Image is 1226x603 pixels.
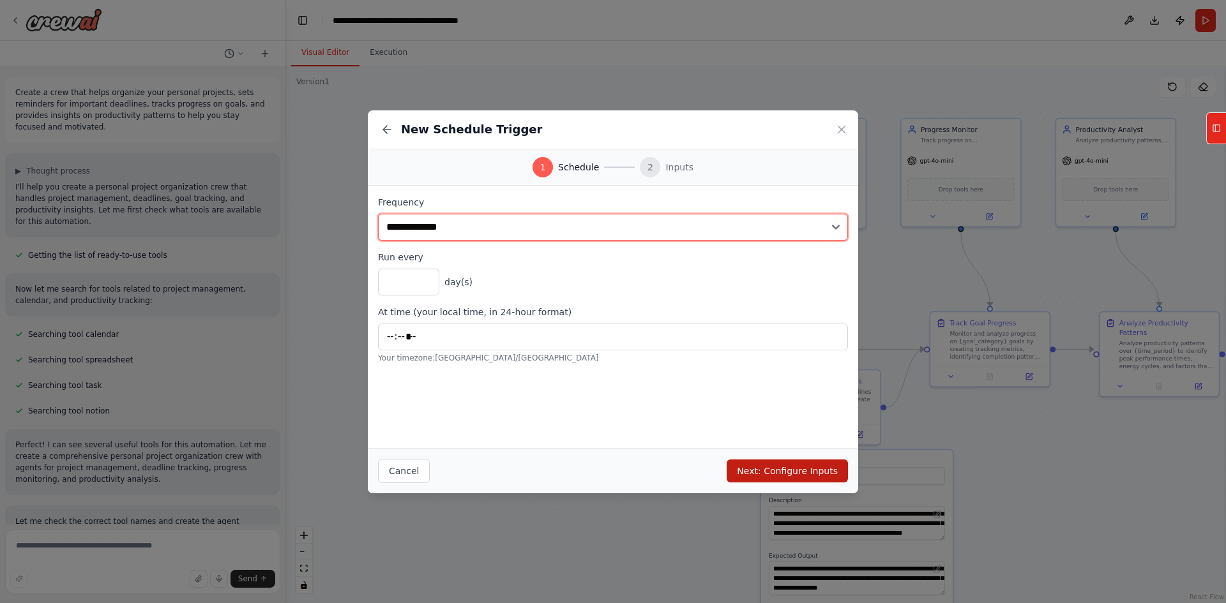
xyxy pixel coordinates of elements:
span: Schedule [558,161,599,174]
label: At time (your local time, in 24-hour format) [378,306,848,318]
span: day(s) [444,276,473,288]
button: Cancel [378,459,430,483]
div: 1 [533,157,553,177]
h2: New Schedule Trigger [401,121,542,138]
span: Inputs [665,161,693,174]
p: Your timezone: [GEOGRAPHIC_DATA]/[GEOGRAPHIC_DATA] [378,353,848,363]
div: 2 [640,157,660,177]
label: Frequency [378,196,848,209]
label: Run every [378,251,848,264]
button: Next: Configure Inputs [727,459,848,482]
